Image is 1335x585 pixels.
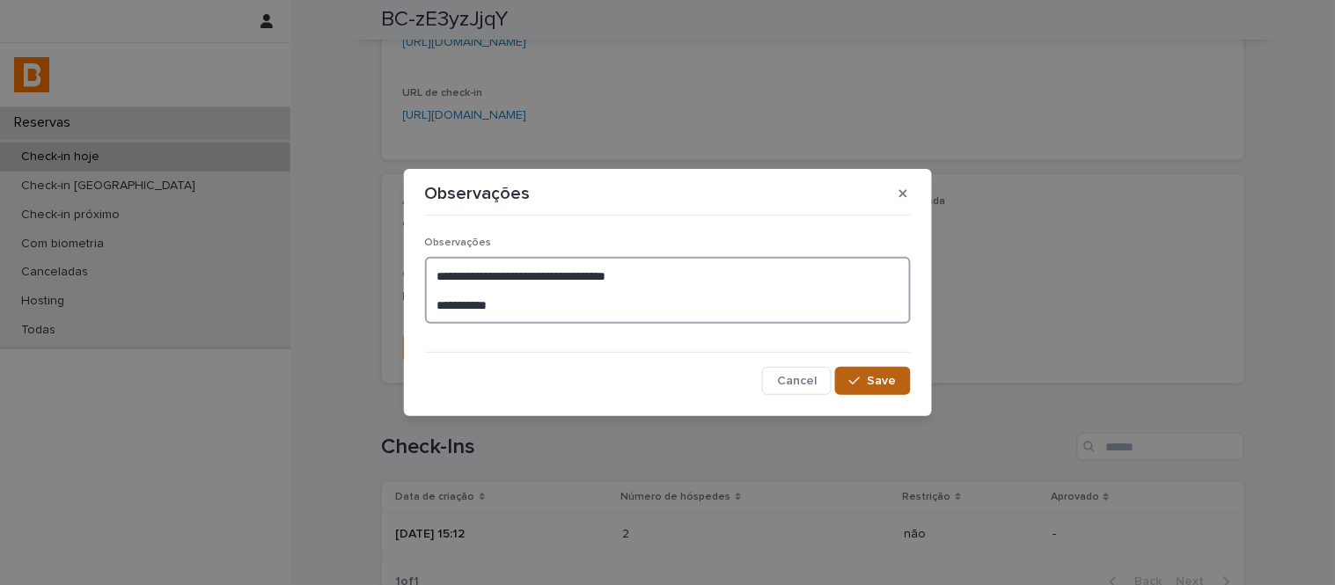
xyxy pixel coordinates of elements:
button: Save [835,367,910,395]
span: Cancel [777,375,817,387]
span: Observações [425,238,492,248]
p: Observações [425,183,531,204]
button: Cancel [762,367,832,395]
span: Save [868,375,897,387]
